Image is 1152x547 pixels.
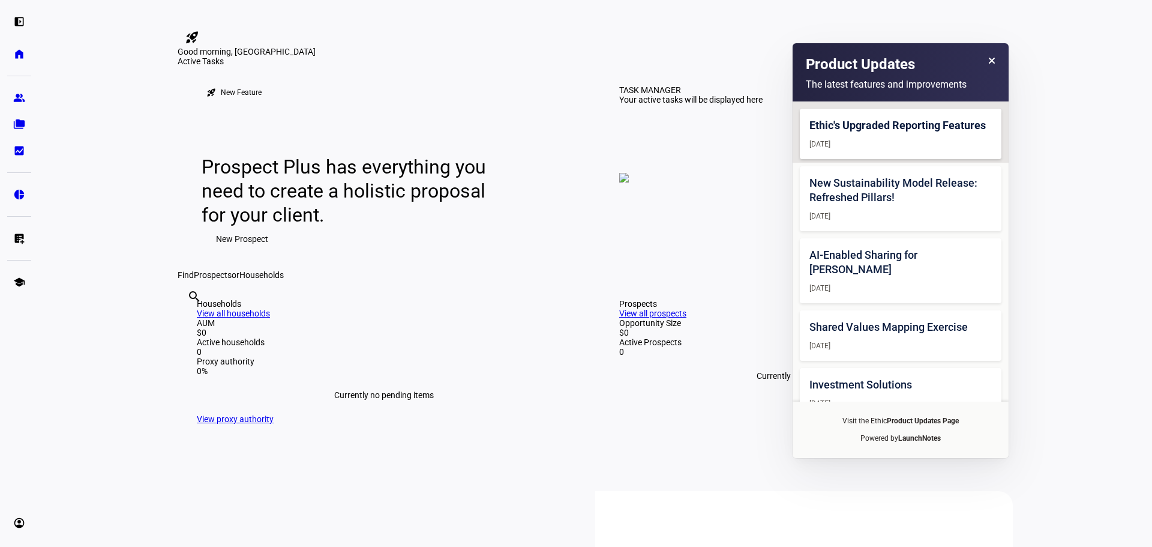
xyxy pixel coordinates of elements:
div: [DATE] [809,283,992,294]
eth-mat-symbol: folder_copy [13,118,25,130]
div: Currently no pending items [197,376,571,414]
div: TASK MANAGER [619,85,681,95]
a: group [7,86,31,110]
eth-mat-symbol: list_alt_add [13,232,25,244]
div: $0 [197,328,571,337]
h2: Ethic's Upgraded Reporting Features [809,118,992,133]
div: [DATE] [809,211,992,222]
div: Your active tasks will be displayed here [619,95,763,104]
div: Active Tasks [178,56,1013,66]
img: empty-tasks.png [619,173,629,183]
eth-mat-symbol: bid_landscape [13,145,25,157]
a: home [7,42,31,66]
mat-icon: search [187,289,202,304]
a: folder_copy [7,112,31,136]
h2: Shared Values Mapping Exercise [809,320,992,334]
div: [DATE] [809,398,992,409]
div: 0% [197,366,571,376]
eth-mat-symbol: school [13,276,25,288]
a: View proxy authority [197,414,274,424]
eth-mat-symbol: group [13,92,25,104]
div: [DATE] [809,340,992,351]
eth-mat-symbol: left_panel_open [13,16,25,28]
p: The latest features and improvements [806,79,995,90]
div: [DATE] [809,139,992,150]
button: New Prospect [202,227,283,251]
p: Visit the Ethic [800,416,1001,426]
div: Households [197,299,571,309]
eth-mat-symbol: pie_chart [13,189,25,201]
div: Prospects [619,299,994,309]
a: View all households [197,309,270,318]
a: Product Updates Page [887,417,959,425]
div: Prospect Plus has everything you need to create a holistic proposal for your client. [202,155,497,227]
div: Active Prospects [619,337,994,347]
h1: Product Updates [806,55,915,75]
a: LaunchNotes [898,434,941,443]
mat-icon: rocket_launch [206,88,216,97]
span: Households [239,270,284,280]
div: Opportunity Size [619,318,994,328]
mat-icon: rocket_launch [185,30,199,44]
span: New Prospect [216,227,268,251]
div: Currently no pending items [619,357,994,395]
eth-mat-symbol: home [13,48,25,60]
a: View all prospects [619,309,686,318]
input: Enter name of prospect or household [187,306,190,320]
h2: New Sustainability Model Release: Refreshed Pillars! [809,176,992,205]
span: Prospects [194,270,232,280]
h2: Investment Solutions [809,378,992,392]
p: Powered by [800,434,1001,444]
div: 0 [197,347,571,357]
div: New Feature [221,88,262,97]
h2: AI-Enabled Sharing for [PERSON_NAME] [809,248,992,277]
div: AUM [197,318,571,328]
div: Proxy authority [197,357,571,366]
a: pie_chart [7,183,31,207]
a: bid_landscape [7,139,31,163]
div: Find or [178,270,1013,280]
eth-mat-symbol: account_circle [13,517,25,529]
div: $0 [619,328,994,337]
div: Good morning, [GEOGRAPHIC_DATA] [178,47,1013,56]
div: Active households [197,337,571,347]
div: 0 [619,347,994,357]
